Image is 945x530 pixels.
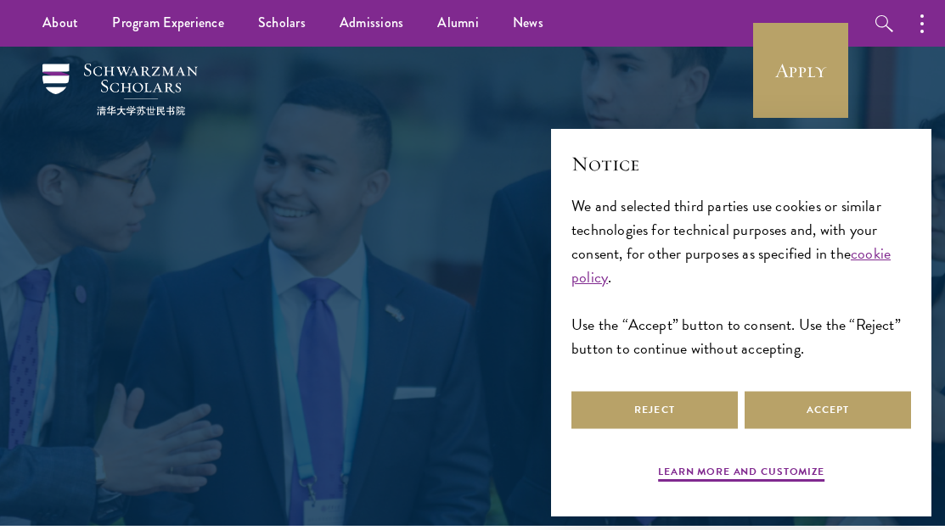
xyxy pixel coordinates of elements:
[42,64,198,115] img: Schwarzman Scholars
[745,391,911,429] button: Accept
[571,149,911,178] h2: Notice
[753,23,848,118] a: Apply
[571,391,738,429] button: Reject
[571,242,891,288] a: cookie policy
[658,464,824,484] button: Learn more and customize
[571,194,911,361] div: We and selected third parties use cookies or similar technologies for technical purposes and, wit...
